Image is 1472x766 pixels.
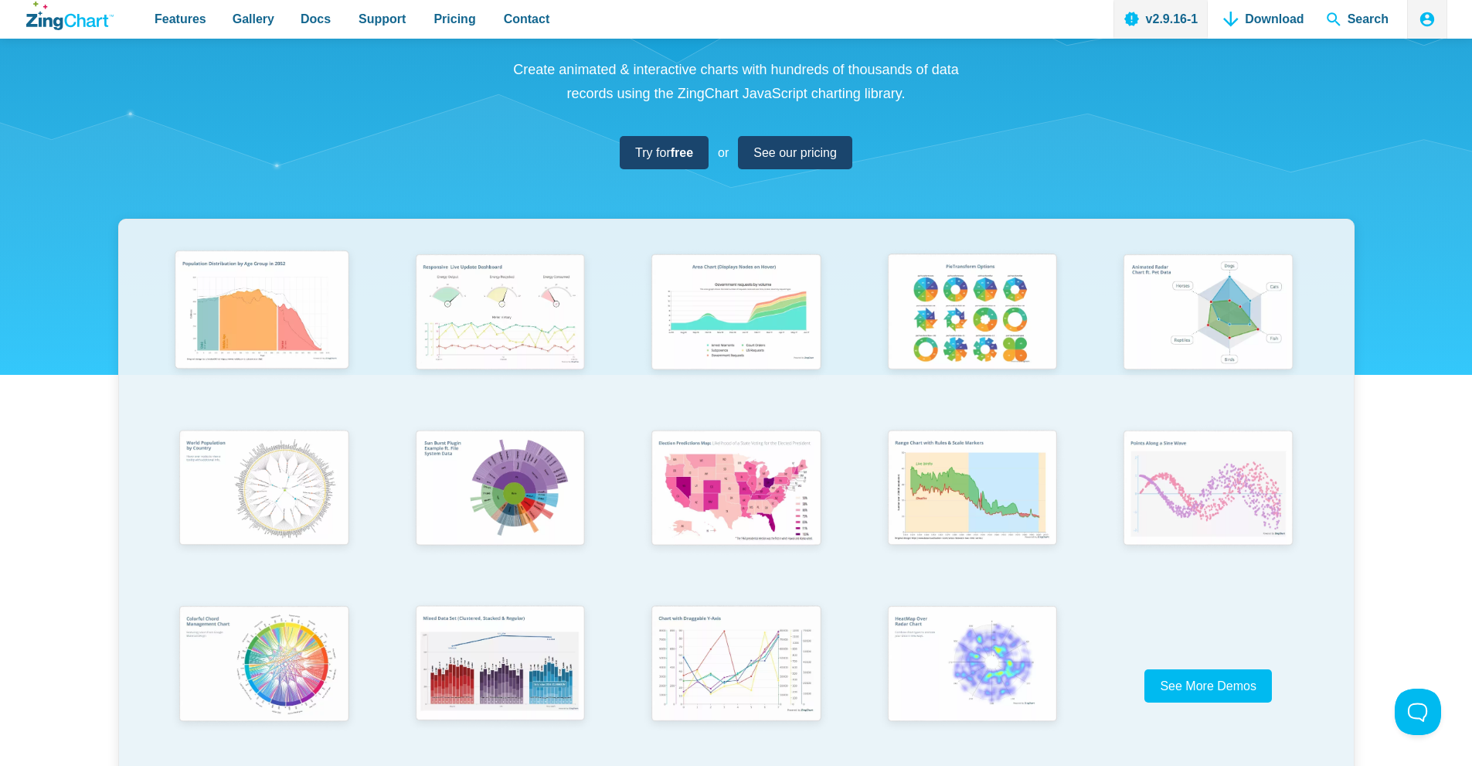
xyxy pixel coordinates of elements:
[406,247,594,381] img: Responsive Live Update Dashboard
[505,58,968,105] p: Create animated & interactive charts with hundreds of thousands of data records using the ZingCha...
[854,423,1090,598] a: Range Chart with Rultes & Scale Markers
[504,9,550,29] span: Contact
[406,423,594,557] img: Sun Burst Plugin Example ft. File System Data
[671,146,693,159] strong: free
[301,9,331,29] span: Docs
[146,247,382,422] a: Population Distribution by Age Group in 2052
[1395,689,1441,735] iframe: Toggle Customer Support
[1113,247,1302,381] img: Animated Radar Chart ft. Pet Data
[1090,247,1327,422] a: Animated Radar Chart ft. Pet Data
[406,598,594,733] img: Mixed Data Set (Clustered, Stacked, and Regular)
[233,9,274,29] span: Gallery
[878,247,1066,381] img: Pie Transform Options
[382,423,618,598] a: Sun Burst Plugin Example ft. File System Data
[26,2,114,30] a: ZingChart Logo. Click to return to the homepage
[1113,423,1302,557] img: Points Along a Sine Wave
[169,423,358,558] img: World Population by Country
[1160,679,1256,693] span: See More Demos
[620,136,709,169] a: Try forfree
[359,9,406,29] span: Support
[433,9,475,29] span: Pricing
[635,142,693,163] span: Try for
[878,598,1066,734] img: Heatmap Over Radar Chart
[878,423,1066,558] img: Range Chart with Rultes & Scale Markers
[618,423,855,598] a: Election Predictions Map
[155,9,206,29] span: Features
[146,423,382,598] a: World Population by Country
[1090,423,1327,598] a: Points Along a Sine Wave
[753,142,837,163] span: See our pricing
[738,136,852,169] a: See our pricing
[618,247,855,422] a: Area Chart (Displays Nodes on Hover)
[641,247,830,381] img: Area Chart (Displays Nodes on Hover)
[718,142,729,163] span: or
[854,247,1090,422] a: Pie Transform Options
[169,598,358,734] img: Colorful Chord Management Chart
[382,247,618,422] a: Responsive Live Update Dashboard
[1144,669,1272,703] a: See More Demos
[641,423,830,557] img: Election Predictions Map
[165,243,359,383] img: Population Distribution by Age Group in 2052
[641,598,830,734] img: Chart with Draggable Y-Axis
